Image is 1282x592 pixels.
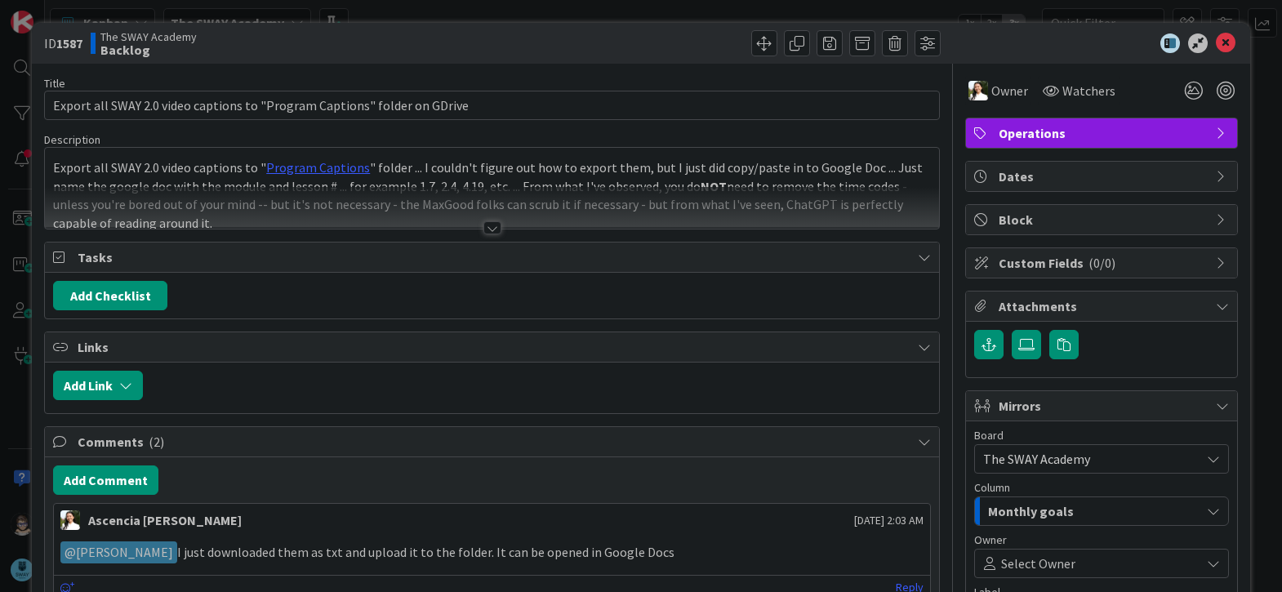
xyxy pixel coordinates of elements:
[999,296,1208,316] span: Attachments
[44,91,940,120] input: type card name here...
[88,510,242,530] div: Ascencia [PERSON_NAME]
[701,178,727,194] strong: NOT
[56,35,82,51] b: 1587
[78,247,910,267] span: Tasks
[999,123,1208,143] span: Operations
[991,81,1028,100] span: Owner
[983,451,1090,467] span: The SWAY Academy
[968,81,988,100] img: AK
[999,210,1208,229] span: Block
[266,159,370,176] a: Program Captions
[974,430,1004,441] span: Board
[854,512,924,529] span: [DATE] 2:03 AM
[999,167,1208,186] span: Dates
[999,396,1208,416] span: Mirrors
[974,496,1229,526] button: Monthly goals
[1001,554,1075,573] span: Select Owner
[60,510,80,530] img: AK
[53,465,158,495] button: Add Comment
[1062,81,1115,100] span: Watchers
[999,253,1208,273] span: Custom Fields
[149,434,164,450] span: ( 2 )
[100,30,197,43] span: The SWAY Academy
[988,501,1074,522] span: Monthly goals
[1088,255,1115,271] span: ( 0/0 )
[44,33,82,53] span: ID
[100,43,197,56] b: Backlog
[974,534,1007,545] span: Owner
[65,544,76,560] span: @
[53,371,143,400] button: Add Link
[65,544,173,560] span: [PERSON_NAME]
[44,76,65,91] label: Title
[44,132,100,147] span: Description
[53,158,931,233] p: Export all SWAY 2.0 video captions to " " folder ... I couldn't figure out how to export them, bu...
[78,337,910,357] span: Links
[53,281,167,310] button: Add Checklist
[78,432,910,452] span: Comments
[974,482,1010,493] span: Column
[60,541,924,563] p: I just downloaded them as txt and upload it to the folder. It can be opened in Google Docs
